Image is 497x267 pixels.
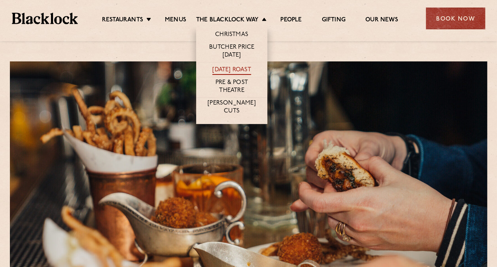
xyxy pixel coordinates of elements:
[215,31,248,40] a: Christmas
[12,13,78,24] img: BL_Textured_Logo-footer-cropped.svg
[165,16,186,25] a: Menus
[204,79,259,95] a: Pre & Post Theatre
[365,16,398,25] a: Our News
[204,44,259,60] a: Butcher Price [DATE]
[280,16,302,25] a: People
[212,66,251,75] a: [DATE] Roast
[321,16,345,25] a: Gifting
[196,16,259,25] a: The Blacklock Way
[426,8,485,29] div: Book Now
[204,99,259,116] a: [PERSON_NAME] Cuts
[102,16,143,25] a: Restaurants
